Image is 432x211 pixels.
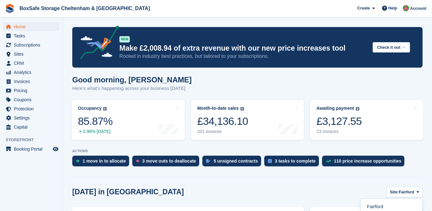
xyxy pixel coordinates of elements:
a: menu [3,77,59,86]
span: Capital [14,123,52,131]
a: menu [3,95,59,104]
img: Andrew [403,5,409,11]
a: 3 tasks to complete [264,156,322,169]
div: 110 price increase opportunities [334,158,402,164]
div: 0.96% [DATE] [78,129,112,134]
button: Check it out → [373,42,410,53]
img: task-75834270c22a3079a89374b754ae025e5fb1db73e45f91037f5363f120a921f8.svg [268,159,272,163]
div: 201 invoices [197,129,248,134]
div: Month-to-date sales [197,106,239,111]
img: price-adjustments-announcement-icon-8257ccfd72463d97f412b2fc003d46551f7dbcb40ab6d574587a9cd5c0d94... [75,25,119,61]
div: 85.87% [78,115,112,128]
span: Help [388,5,397,11]
span: Fairford [399,189,414,195]
img: icon-info-grey-7440780725fd019a000dd9b08b2336e03edf1995a4989e88bcd33f0948082b44.svg [103,107,107,111]
p: ACTIONS [72,149,423,153]
span: Site: [390,189,399,195]
div: 3 tasks to complete [275,158,316,164]
img: move_outs_to_deallocate_icon-f764333ba52eb49d3ac5e1228854f67142a1ed5810a6f6cc68b1a99e826820c5.svg [136,159,139,163]
a: menu [3,31,59,40]
div: 3 move outs to deallocate [142,158,196,164]
img: move_ins_to_allocate_icon-fdf77a2bb77ea45bf5b3d319d69a93e2d87916cf1d5bf7949dd705db3b84f3ca.svg [76,159,79,163]
div: Occupancy [78,106,101,111]
a: 3 move outs to deallocate [132,156,202,169]
a: menu [3,114,59,122]
a: 5 unsigned contracts [202,156,264,169]
a: 1 move in to allocate [72,156,132,169]
span: Invoices [14,77,52,86]
a: menu [3,59,59,68]
p: Here's what's happening across your business [DATE] [72,85,192,92]
img: stora-icon-8386f47178a22dfd0bd8f6a31ec36ba5ce8667c1dd55bd0f319d3a0aa187defe.svg [5,4,14,13]
p: Make £2,008.94 of extra revenue with our new price increases tool [119,44,368,53]
a: Occupancy 85.87% 0.96% [DATE] [72,100,185,140]
a: 110 price increase opportunities [322,156,408,169]
a: menu [3,50,59,58]
img: price_increase_opportunities-93ffe204e8149a01c8c9dc8f82e8f89637d9d84a8eef4429ea346261dce0b2c0.svg [326,160,331,163]
a: menu [3,86,59,95]
a: menu [3,68,59,77]
a: menu [3,41,59,49]
span: Settings [14,114,52,122]
h2: [DATE] in [GEOGRAPHIC_DATA] [72,188,184,196]
a: menu [3,123,59,131]
p: Rooted in industry best practices, but tailored to your subscriptions. [119,53,368,60]
div: £3,127.55 [316,115,362,128]
div: £34,136.10 [197,115,248,128]
a: Month-to-date sales £34,136.10 201 invoices [191,100,304,140]
a: menu [3,145,59,153]
img: contract_signature_icon-13c848040528278c33f63329250d36e43548de30e8caae1d1a13099fd9432cc5.svg [206,159,211,163]
span: Booking Portal [14,145,52,153]
span: Account [410,5,426,12]
a: menu [3,104,59,113]
span: CRM [14,59,52,68]
div: NEW [119,36,130,42]
img: icon-info-grey-7440780725fd019a000dd9b08b2336e03edf1995a4989e88bcd33f0948082b44.svg [356,107,359,111]
span: Tasks [14,31,52,40]
a: Preview store [52,145,59,153]
h1: Good morning, [PERSON_NAME] [72,75,192,84]
span: Pricing [14,86,52,95]
span: Home [14,22,52,31]
img: icon-info-grey-7440780725fd019a000dd9b08b2336e03edf1995a4989e88bcd33f0948082b44.svg [240,107,244,111]
button: Site: Fairford [386,187,423,197]
div: 5 unsigned contracts [214,158,258,164]
span: Coupons [14,95,52,104]
span: Analytics [14,68,52,77]
a: menu [3,22,59,31]
span: Subscriptions [14,41,52,49]
div: 1 move in to allocate [83,158,126,164]
div: 23 invoices [316,129,362,134]
span: Create [357,5,370,11]
a: BoxSafe Storage Cheltenham & [GEOGRAPHIC_DATA] [17,3,152,14]
div: Awaiting payment [316,106,354,111]
span: Sites [14,50,52,58]
a: Awaiting payment £3,127.55 23 invoices [310,100,423,140]
span: Protection [14,104,52,113]
span: Storefront [6,137,63,143]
